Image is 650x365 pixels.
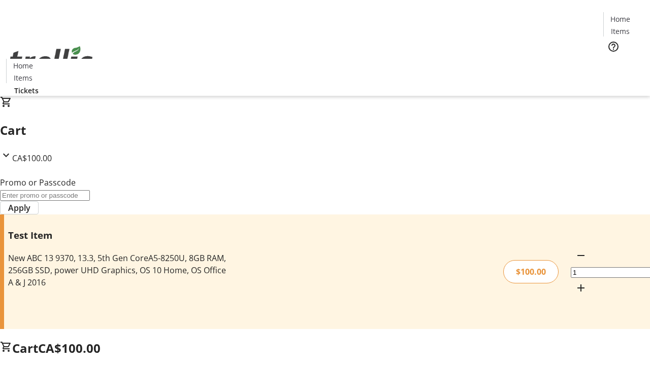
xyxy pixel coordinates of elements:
[611,59,636,69] span: Tickets
[6,85,47,96] a: Tickets
[8,202,30,214] span: Apply
[604,26,636,36] a: Items
[14,72,32,83] span: Items
[14,85,39,96] span: Tickets
[7,72,39,83] a: Items
[571,245,591,266] button: Decrement by one
[8,252,230,288] div: New ABC 13 9370, 13.3, 5th Gen CoreA5-8250U, 8GB RAM, 256GB SSD, power UHD Graphics, OS 10 Home, ...
[38,340,101,356] span: CA$100.00
[603,59,644,69] a: Tickets
[503,260,559,283] div: $100.00
[611,26,630,36] span: Items
[8,228,230,242] h3: Test Item
[603,36,624,57] button: Help
[13,60,33,71] span: Home
[604,14,636,24] a: Home
[12,153,52,164] span: CA$100.00
[6,35,96,86] img: Orient E2E Organization CMEONMH8dm's Logo
[7,60,39,71] a: Home
[571,278,591,298] button: Increment by one
[610,14,630,24] span: Home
